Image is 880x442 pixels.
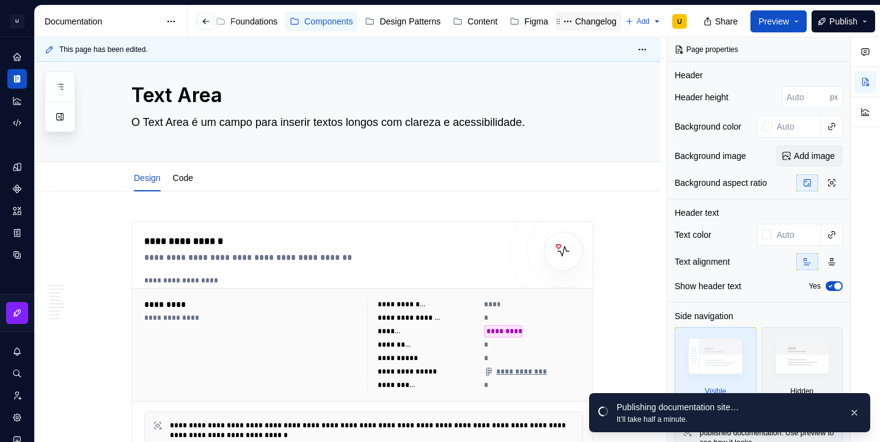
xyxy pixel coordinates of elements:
[10,14,24,29] div: U
[675,256,730,268] div: Text alignment
[750,10,807,32] button: Preview
[448,12,502,31] a: Content
[617,414,839,424] div: It’ll take half a minute.
[617,401,839,413] div: Publishing documentation site…
[758,15,789,28] span: Preview
[830,92,838,102] p: px
[7,245,27,265] a: Data sources
[637,17,650,26] span: Add
[829,15,857,28] span: Publish
[285,12,358,31] a: Components
[360,12,446,31] a: Design Patterns
[129,81,591,110] textarea: Text Area
[211,12,282,31] a: Foundations
[715,15,738,28] span: Share
[675,177,767,189] div: Background aspect ratio
[675,207,719,219] div: Header text
[129,164,166,190] div: Design
[7,179,27,199] a: Components
[675,310,733,322] div: Side navigation
[7,69,27,89] a: Documentation
[675,327,757,402] div: Visible
[675,229,711,241] div: Text color
[621,13,665,30] button: Add
[7,157,27,177] a: Design tokens
[7,386,27,405] a: Invite team
[772,224,821,246] input: Auto
[677,17,682,26] div: U
[146,9,570,34] div: Page tree
[168,164,198,190] div: Code
[809,281,821,291] label: Yes
[7,364,27,383] button: Search ⌘K
[505,12,553,31] a: Figma
[812,10,875,32] button: Publish
[7,91,27,111] a: Analytics
[782,86,830,108] input: Auto
[772,116,821,138] input: Auto
[524,15,548,28] div: Figma
[129,112,591,132] textarea: O Text Area é um campo para inserir textos longos com clareza e acessibilidade.
[7,223,27,243] a: Storybook stories
[468,15,497,28] div: Content
[7,113,27,133] a: Code automation
[7,47,27,67] a: Home
[794,150,835,162] span: Add image
[761,327,843,402] div: Hidden
[675,150,746,162] div: Background image
[675,91,728,103] div: Header height
[675,120,741,133] div: Background color
[675,280,741,292] div: Show header text
[575,15,617,28] div: Changelog
[45,15,160,28] div: Documentation
[7,201,27,221] a: Assets
[776,145,843,167] button: Add image
[173,173,193,183] a: Code
[2,8,32,34] button: U
[380,15,441,28] div: Design Patterns
[7,408,27,427] a: Settings
[675,69,703,81] div: Header
[697,10,746,32] button: Share
[59,45,148,54] span: This page has been edited.
[304,15,353,28] div: Components
[230,15,277,28] div: Foundations
[555,12,621,31] a: Changelog
[7,342,27,361] button: Notifications
[134,173,161,183] a: Design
